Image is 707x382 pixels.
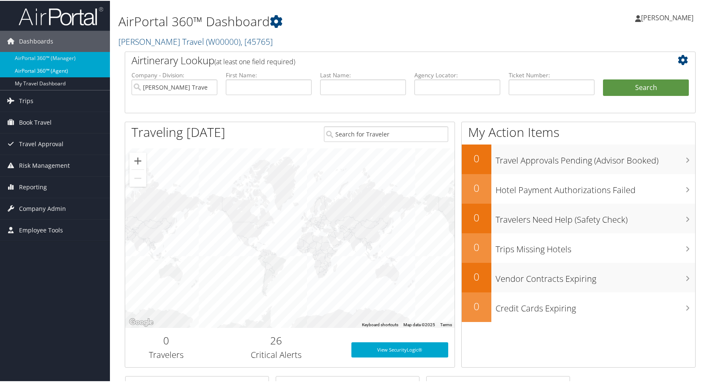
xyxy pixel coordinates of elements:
[320,70,406,79] label: Last Name:
[127,316,155,327] a: Open this area in Google Maps (opens a new window)
[19,197,66,218] span: Company Admin
[132,123,225,140] h1: Traveling [DATE]
[132,348,201,360] h3: Travelers
[496,238,695,254] h3: Trips Missing Hotels
[351,341,449,357] a: View SecurityLogic®
[496,268,695,284] h3: Vendor Contracts Expiring
[19,133,63,154] span: Travel Approval
[462,232,695,262] a: 0Trips Missing Hotels
[118,35,273,46] a: [PERSON_NAME] Travel
[19,219,63,240] span: Employee Tools
[19,176,47,197] span: Reporting
[19,111,52,132] span: Book Travel
[462,262,695,292] a: 0Vendor Contracts Expiring
[496,209,695,225] h3: Travelers Need Help (Safety Check)
[403,322,435,326] span: Map data ©2025
[496,150,695,166] h3: Travel Approvals Pending (Advisor Booked)
[127,316,155,327] img: Google
[132,52,641,67] h2: Airtinerary Lookup
[214,333,339,347] h2: 26
[118,12,507,30] h1: AirPortal 360™ Dashboard
[462,180,491,194] h2: 0
[19,90,33,111] span: Trips
[462,173,695,203] a: 0Hotel Payment Authorizations Failed
[129,152,146,169] button: Zoom in
[635,4,702,30] a: [PERSON_NAME]
[509,70,595,79] label: Ticket Number:
[462,239,491,254] h2: 0
[129,169,146,186] button: Zoom out
[462,203,695,232] a: 0Travelers Need Help (Safety Check)
[462,210,491,224] h2: 0
[641,12,693,22] span: [PERSON_NAME]
[496,179,695,195] h3: Hotel Payment Authorizations Failed
[496,297,695,314] h3: Credit Cards Expiring
[241,35,273,46] span: , [ 45765 ]
[440,322,452,326] a: Terms (opens in new tab)
[214,56,295,65] span: (at least one field required)
[226,70,312,79] label: First Name:
[414,70,500,79] label: Agency Locator:
[462,298,491,313] h2: 0
[214,348,339,360] h3: Critical Alerts
[132,70,217,79] label: Company - Division:
[132,333,201,347] h2: 0
[324,126,449,141] input: Search for Traveler
[19,30,53,51] span: Dashboards
[206,35,241,46] span: ( W00000 )
[19,154,70,175] span: Risk Management
[603,79,689,95] button: Search
[362,321,398,327] button: Keyboard shortcuts
[462,144,695,173] a: 0Travel Approvals Pending (Advisor Booked)
[19,5,103,25] img: airportal-logo.png
[462,150,491,165] h2: 0
[462,123,695,140] h1: My Action Items
[462,292,695,321] a: 0Credit Cards Expiring
[462,269,491,283] h2: 0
